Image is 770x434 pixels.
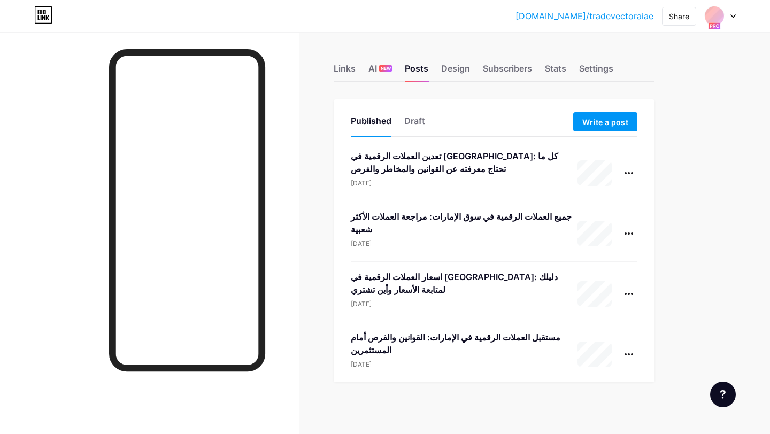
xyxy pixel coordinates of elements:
div: [DATE] [351,299,577,309]
a: [DOMAIN_NAME]/tradevectoraiae [515,10,653,22]
div: مستقبل العملات الرقمية في الإمارات: القوانين والفرص أمام المستثمرين [351,331,577,356]
div: Published [351,114,391,134]
div: اسعار العملات الرقمية في [GEOGRAPHIC_DATA]: دليلك لمتابعة الأسعار وأين تشتري [351,270,577,296]
button: Write a post [573,112,637,131]
div: Subscribers [483,62,532,81]
div: [DATE] [351,360,577,369]
div: Links [334,62,356,81]
span: NEW [381,65,391,72]
div: Stats [545,62,566,81]
div: Draft [404,114,425,134]
span: Write a post [582,118,628,127]
div: [DATE] [351,179,577,188]
div: Design [441,62,470,81]
div: تعدين العملات الرقمية في [GEOGRAPHIC_DATA]: كل ما تحتاج معرفته عن القوانين والمخاطر والفرص [351,150,577,175]
div: AI [368,62,392,81]
div: Share [669,11,689,22]
div: جميع العملات الرقمية في سوق الإمارات: مراجعة العملات الأكثر شعبية [351,210,577,236]
div: Settings [579,62,613,81]
div: Posts [405,62,428,81]
div: [DATE] [351,239,577,249]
